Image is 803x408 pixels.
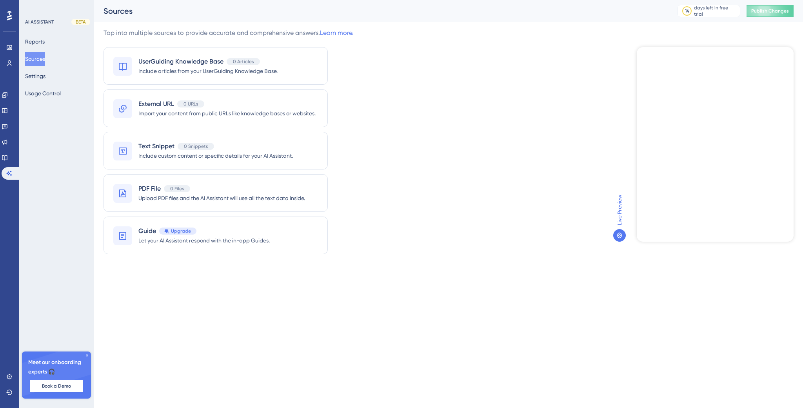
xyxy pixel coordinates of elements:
div: BETA [71,19,90,25]
div: days left in free trial [694,5,738,17]
span: Publish Changes [751,8,789,14]
button: Publish Changes [747,5,794,17]
div: 14 [685,8,689,14]
span: Include custom content or specific details for your AI Assistant. [138,151,293,160]
span: Upgrade [171,228,191,234]
div: Sources [104,5,658,16]
span: 0 Snippets [184,143,208,149]
span: Import your content from public URLs like knowledge bases or websites. [138,109,316,118]
iframe: UserGuiding AI Assistant [637,47,794,242]
button: Settings [25,69,45,83]
div: AI ASSISTANT [25,19,54,25]
span: 0 Files [170,186,184,192]
span: Text Snippet [138,142,174,151]
button: Reports [25,35,45,49]
span: UserGuiding Knowledge Base [138,57,223,66]
a: Learn more. [320,29,354,36]
span: PDF File [138,184,161,193]
span: Book a Demo [42,383,71,389]
span: Guide [138,226,156,236]
button: Book a Demo [30,380,83,392]
button: Usage Control [25,86,61,100]
span: Include articles from your UserGuiding Knowledge Base. [138,66,278,76]
span: Meet our onboarding experts 🎧 [28,358,85,377]
span: Upload PDF files and the AI Assistant will use all the text data inside. [138,193,305,203]
span: Live Preview [615,195,624,225]
button: Sources [25,52,45,66]
div: Tap into multiple sources to provide accurate and comprehensive answers. [104,28,354,38]
span: Let your AI Assistant respond with the in-app Guides. [138,236,270,245]
span: 0 Articles [233,58,254,65]
span: External URL [138,99,174,109]
span: 0 URLs [183,101,198,107]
